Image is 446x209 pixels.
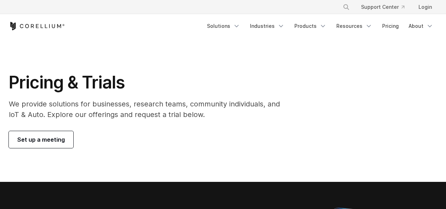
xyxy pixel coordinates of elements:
button: Search [340,1,353,13]
a: Resources [332,20,377,32]
a: Products [290,20,331,32]
a: Support Center [355,1,410,13]
div: Navigation Menu [203,20,438,32]
a: Pricing [378,20,403,32]
a: Solutions [203,20,244,32]
span: Set up a meeting [17,135,65,144]
a: Corellium Home [9,22,65,30]
a: About [404,20,438,32]
div: Navigation Menu [334,1,438,13]
a: Login [413,1,438,13]
p: We provide solutions for businesses, research teams, community individuals, and IoT & Auto. Explo... [9,99,290,120]
a: Industries [246,20,289,32]
h1: Pricing & Trials [9,72,290,93]
a: Set up a meeting [9,131,73,148]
